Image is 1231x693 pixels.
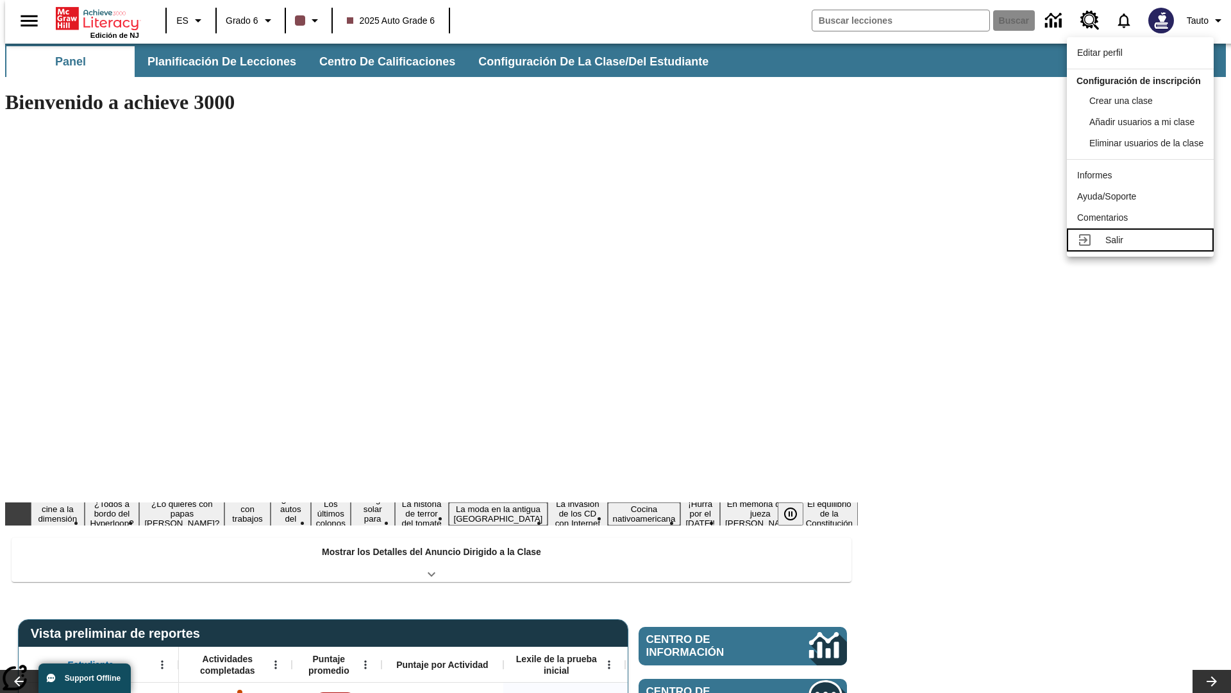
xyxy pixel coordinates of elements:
[1077,191,1136,201] span: Ayuda/Soporte
[1089,117,1194,127] span: Añadir usuarios a mi clase
[1077,170,1112,180] span: Informes
[1077,47,1123,58] span: Editar perfil
[1089,96,1153,106] span: Crear una clase
[1076,76,1201,86] span: Configuración de inscripción
[1089,138,1203,148] span: Eliminar usuarios de la clase
[1077,212,1128,223] span: Comentarios
[1105,235,1123,245] span: Salir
